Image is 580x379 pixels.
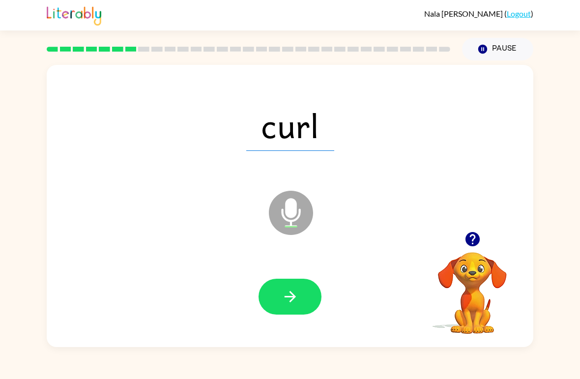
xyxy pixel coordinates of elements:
span: curl [246,100,334,151]
span: Nala [PERSON_NAME] [424,9,504,18]
a: Logout [507,9,531,18]
button: Pause [462,38,533,60]
div: ( ) [424,9,533,18]
video: Your browser must support playing .mp4 files to use Literably. Please try using another browser. [423,237,522,335]
img: Literably [47,4,101,26]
